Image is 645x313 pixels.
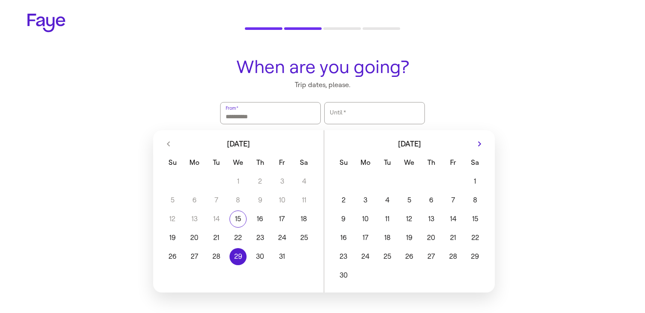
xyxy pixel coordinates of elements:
button: 9 [333,211,354,228]
button: 20 [183,229,205,246]
button: 20 [420,229,442,246]
button: 27 [420,248,442,265]
span: Wednesday [228,154,248,171]
button: 25 [376,248,398,265]
button: 15 [464,211,486,228]
button: 27 [183,248,205,265]
span: Friday [443,154,463,171]
button: 21 [442,229,464,246]
button: 4 [376,192,398,209]
span: Monday [355,154,375,171]
button: 15 [227,211,249,228]
button: 3 [354,192,376,209]
button: 22 [464,229,486,246]
button: 26 [162,248,183,265]
p: Trip dates, please. [215,80,430,90]
button: 1 [464,173,486,190]
button: 19 [398,229,420,246]
button: 30 [249,248,271,265]
button: 16 [249,211,271,228]
span: Tuesday [377,154,397,171]
button: 28 [205,248,227,265]
button: 24 [271,229,293,246]
span: Tuesday [206,154,226,171]
span: Friday [272,154,292,171]
button: 11 [376,211,398,228]
button: 17 [271,211,293,228]
button: 22 [227,229,249,246]
button: 5 [398,192,420,209]
button: 12 [398,211,420,228]
button: 21 [205,229,227,246]
button: 25 [293,229,315,246]
button: 24 [354,248,376,265]
button: 18 [293,211,315,228]
button: 10 [354,211,376,228]
button: 30 [333,267,354,284]
button: 18 [376,229,398,246]
button: 2 [333,192,354,209]
span: Thursday [250,154,270,171]
span: Sunday [334,154,354,171]
button: 19 [162,229,183,246]
span: [DATE] [227,140,250,148]
button: 8 [464,192,486,209]
button: 6 [420,192,442,209]
span: Saturday [465,154,485,171]
span: [DATE] [398,140,421,148]
button: 23 [249,229,271,246]
button: 31 [271,248,293,265]
button: 23 [333,248,354,265]
span: Sunday [163,154,183,171]
span: Saturday [294,154,314,171]
button: Next month [473,137,486,151]
button: 29 [227,248,249,265]
button: 29 [464,248,486,265]
button: 28 [442,248,464,265]
button: 13 [420,211,442,228]
span: Monday [184,154,204,171]
span: Thursday [421,154,441,171]
label: From [225,104,239,112]
span: Wednesday [399,154,419,171]
button: 16 [333,229,354,246]
button: 7 [442,192,464,209]
button: 14 [442,211,464,228]
button: 26 [398,248,420,265]
h1: When are you going? [215,57,430,77]
button: 17 [354,229,376,246]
